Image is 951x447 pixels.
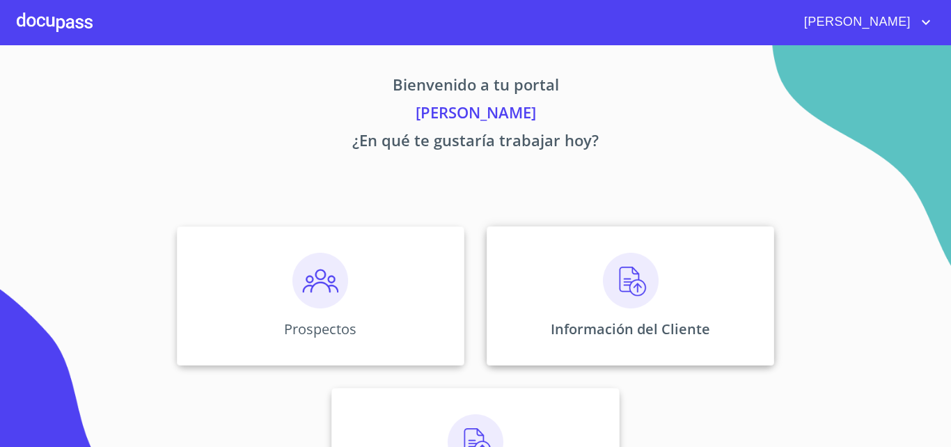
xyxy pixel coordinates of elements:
img: prospectos.png [292,253,348,308]
p: ¿En qué te gustaría trabajar hoy? [47,129,904,157]
button: account of current user [794,11,934,33]
p: Bienvenido a tu portal [47,73,904,101]
p: Prospectos [284,320,356,338]
span: [PERSON_NAME] [794,11,918,33]
p: Información del Cliente [551,320,710,338]
img: carga.png [603,253,659,308]
p: [PERSON_NAME] [47,101,904,129]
